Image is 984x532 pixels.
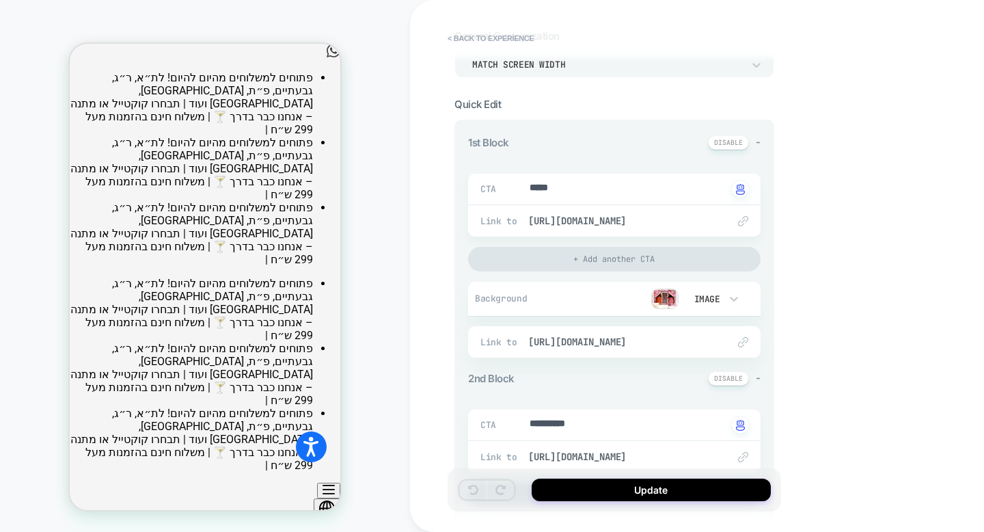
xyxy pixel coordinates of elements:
img: edit [738,337,748,347]
span: Background [475,293,543,304]
button: Update [532,479,771,501]
div: Image [692,293,720,305]
span: CTA [480,183,497,195]
span: Link to [480,451,521,463]
span: 1st Block [468,136,509,149]
img: edit [738,216,748,226]
span: - [756,135,761,148]
button: Menu [247,439,271,455]
button: < Back to experience [441,27,541,49]
span: Quick Edit [454,98,501,111]
img: edit with ai [736,184,745,195]
span: [URL][DOMAIN_NAME] [528,451,714,463]
span: 2nd Block [468,372,515,385]
div: + Add another CTA [468,247,761,271]
span: [URL][DOMAIN_NAME] [528,215,714,227]
div: Match Screen Width [472,59,743,70]
span: Link to [480,215,521,227]
span: - [756,371,761,384]
span: Link to [480,336,521,348]
img: edit with ai [736,420,745,431]
img: edit [738,452,748,462]
span: CTA [480,419,497,431]
span: [URL][DOMAIN_NAME] [528,336,714,348]
img: preview [651,289,679,309]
